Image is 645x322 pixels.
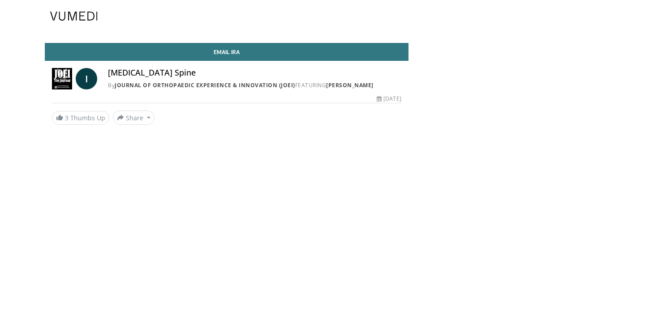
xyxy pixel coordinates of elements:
[76,68,97,89] a: I
[65,114,69,122] span: 3
[52,68,72,89] img: Journal of Orthopaedic Experience & Innovation (JOEI)
[377,95,401,103] div: [DATE]
[115,81,295,89] a: Journal of Orthopaedic Experience & Innovation (JOEI)
[52,111,109,125] a: 3 Thumbs Up
[108,68,401,78] h4: [MEDICAL_DATA] Spine
[108,81,401,89] div: By FEATURING
[45,43,408,61] a: Email Ira
[50,12,98,21] img: VuMedi Logo
[113,110,155,125] button: Share
[326,81,374,89] a: [PERSON_NAME]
